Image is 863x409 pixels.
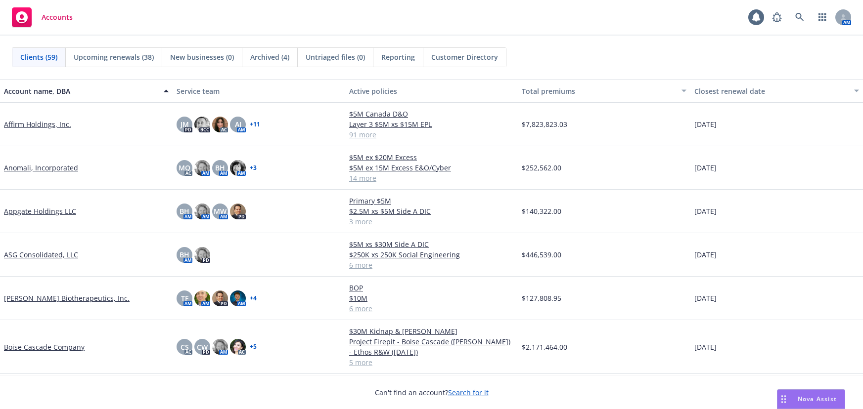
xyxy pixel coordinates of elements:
a: Anomali, Incorporated [4,163,78,173]
span: $2,171,464.00 [522,342,567,352]
a: 5 more [349,357,514,368]
img: photo [194,247,210,263]
a: 3 more [349,216,514,227]
span: $140,322.00 [522,206,561,216]
a: 6 more [349,260,514,270]
a: $10M [349,293,514,303]
span: [DATE] [694,342,717,352]
a: + 11 [250,122,260,127]
span: [DATE] [694,293,717,303]
a: Search for it [448,388,489,397]
span: [DATE] [694,163,717,173]
img: photo [230,290,246,306]
span: [DATE] [694,119,717,129]
button: Active policies [345,79,518,103]
span: TF [181,293,188,303]
span: Upcoming renewals (38) [74,52,154,62]
span: [DATE] [694,249,717,260]
a: Layer 3 $5M xs $15M EPL [349,119,514,129]
span: Clients (59) [20,52,57,62]
span: MQ [179,163,190,173]
span: BH [180,206,189,216]
span: JM [181,119,189,129]
span: [DATE] [694,206,717,216]
a: 6 more [349,303,514,314]
a: Boise Cascade Company [4,342,85,352]
div: Total premiums [522,86,676,96]
span: $7,823,823.03 [522,119,567,129]
a: Report a Bug [767,7,787,27]
img: photo [230,160,246,176]
div: Service team [177,86,341,96]
div: Drag to move [777,390,790,409]
img: photo [194,290,210,306]
a: Primary $5M [349,196,514,206]
a: $5M xs $30M Side A DIC [349,239,514,249]
img: photo [194,117,210,132]
img: photo [230,339,246,355]
img: photo [212,290,228,306]
a: ASG Consolidated, LLC [4,249,78,260]
a: Affirm Holdings, Inc. [4,119,71,129]
span: BH [180,249,189,260]
a: $2.5M xs $5M Side A DIC [349,206,514,216]
img: photo [194,160,210,176]
a: $250K xs 250K Social Engineering [349,249,514,260]
a: 91 more [349,129,514,140]
button: Nova Assist [777,389,845,409]
a: $5M Canada D&O [349,109,514,119]
div: Account name, DBA [4,86,158,96]
img: photo [212,339,228,355]
div: Active policies [349,86,514,96]
a: + 5 [250,344,257,350]
a: Search [790,7,810,27]
img: photo [212,117,228,132]
button: Service team [173,79,345,103]
img: photo [194,204,210,219]
span: CW [197,342,208,352]
button: Closest renewal date [690,79,863,103]
a: Project Firepit - Boise Cascade ([PERSON_NAME]) - Ethos R&W ([DATE]) [349,336,514,357]
a: $30M Kidnap & [PERSON_NAME] [349,326,514,336]
a: + 4 [250,295,257,301]
span: Customer Directory [431,52,498,62]
span: Accounts [42,13,73,21]
span: Untriaged files (0) [306,52,365,62]
a: [PERSON_NAME] Biotherapeutics, Inc. [4,293,130,303]
div: Closest renewal date [694,86,848,96]
span: MW [214,206,227,216]
span: $252,562.00 [522,163,561,173]
span: $446,539.00 [522,249,561,260]
span: AJ [235,119,241,129]
a: $5M ex $20M Excess [349,152,514,163]
a: 14 more [349,173,514,183]
a: $5M ex 15M Excess E&O/Cyber [349,163,514,173]
a: BOP [349,283,514,293]
img: photo [230,204,246,219]
span: Reporting [381,52,415,62]
span: Nova Assist [798,395,837,403]
a: Appgate Holdings LLC [4,206,76,216]
span: New businesses (0) [170,52,234,62]
span: Archived (4) [250,52,289,62]
span: Can't find an account? [375,387,489,398]
span: $127,808.95 [522,293,561,303]
button: Total premiums [518,79,690,103]
span: BH [215,163,225,173]
a: Accounts [8,3,77,31]
a: Switch app [813,7,832,27]
span: CS [181,342,189,352]
a: + 3 [250,165,257,171]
